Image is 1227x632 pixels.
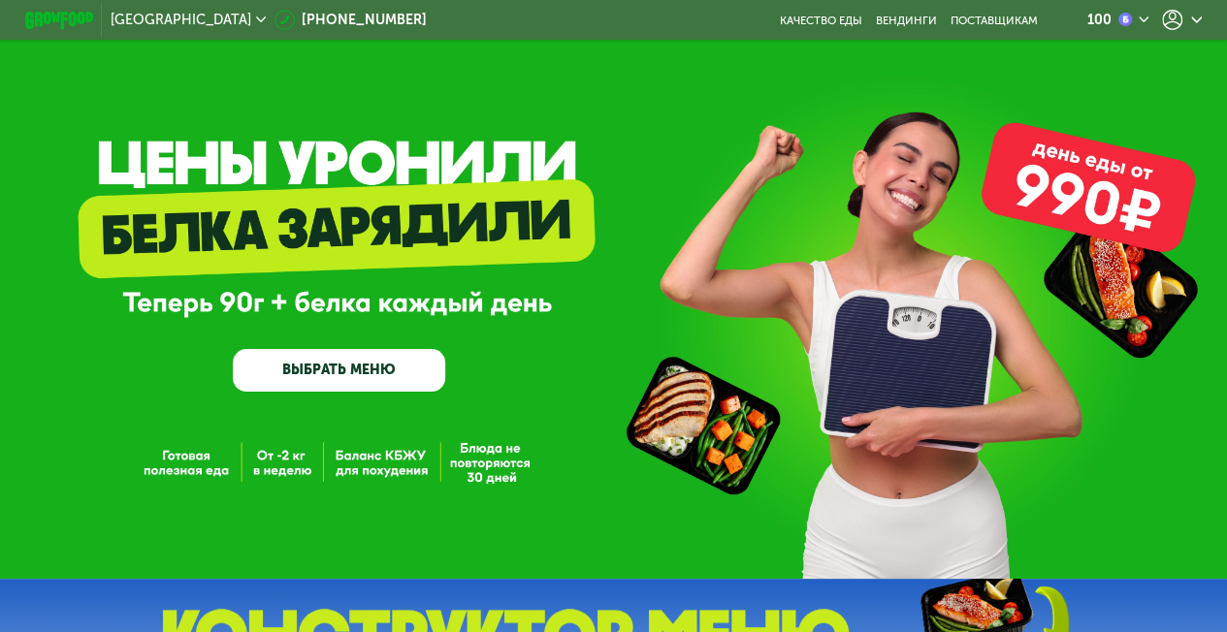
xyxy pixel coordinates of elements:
a: [PHONE_NUMBER] [274,10,427,30]
div: 100 [1087,14,1112,27]
div: поставщикам [951,14,1038,27]
a: Вендинги [876,14,937,27]
span: [GEOGRAPHIC_DATA] [111,14,251,27]
a: Качество еды [780,14,862,27]
a: ВЫБРАТЬ МЕНЮ [233,349,445,392]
